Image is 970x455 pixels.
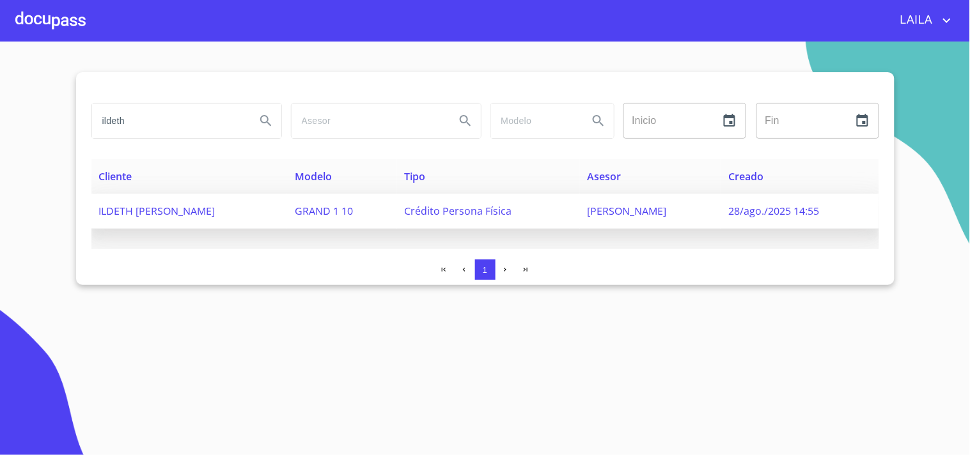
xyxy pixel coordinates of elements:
[405,169,426,183] span: Tipo
[475,259,496,280] button: 1
[891,10,955,31] button: account of current user
[92,104,246,138] input: search
[99,169,132,183] span: Cliente
[588,204,667,218] span: [PERSON_NAME]
[405,204,512,218] span: Crédito Persona Física
[295,204,353,218] span: GRAND 1 10
[292,104,445,138] input: search
[728,169,763,183] span: Creado
[450,105,481,136] button: Search
[583,105,614,136] button: Search
[99,204,215,218] span: ILDETH [PERSON_NAME]
[728,204,819,218] span: 28/ago./2025 14:55
[295,169,332,183] span: Modelo
[588,169,622,183] span: Asesor
[483,265,487,275] span: 1
[891,10,939,31] span: LAILA
[491,104,578,138] input: search
[251,105,281,136] button: Search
